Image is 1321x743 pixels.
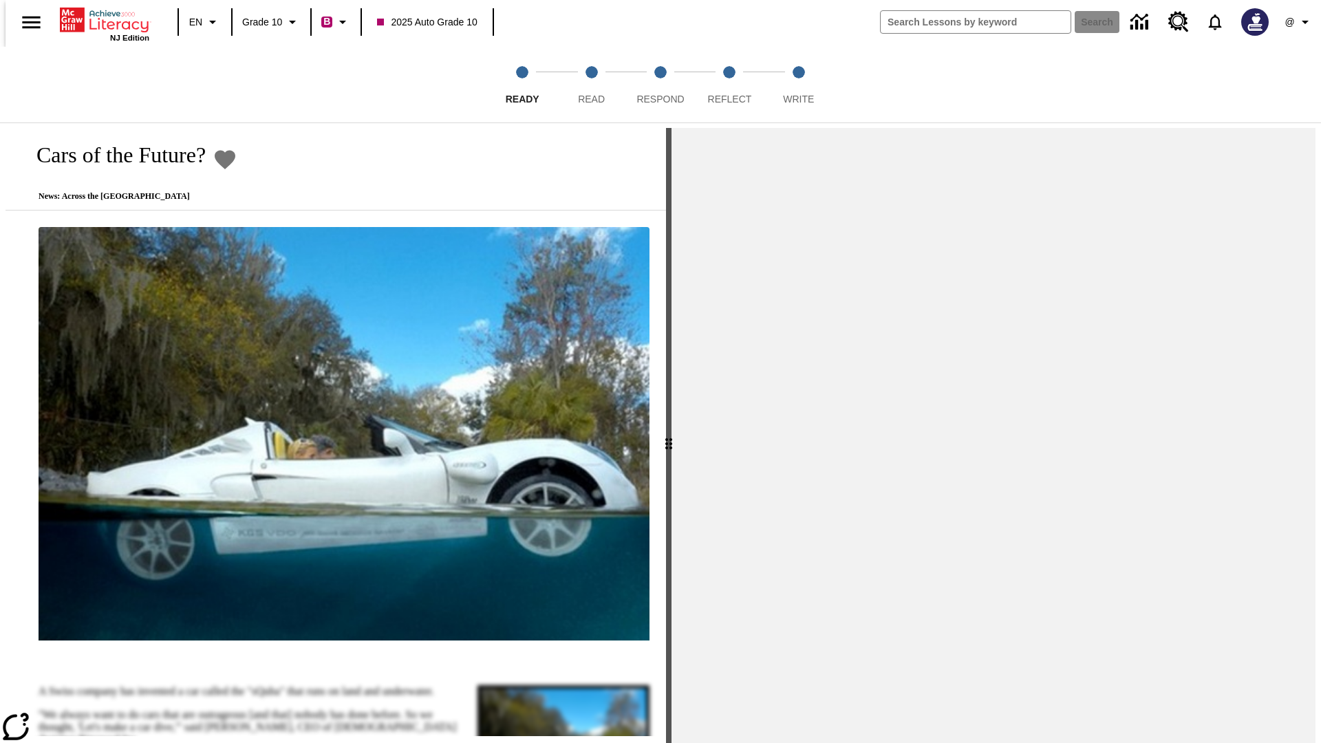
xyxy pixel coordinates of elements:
[881,11,1071,33] input: search field
[237,10,306,34] button: Grade: Grade 10, Select a grade
[759,47,839,122] button: Write step 5 of 5
[316,10,356,34] button: Boost Class color is violet red. Change class color
[22,142,206,168] h1: Cars of the Future?
[6,128,666,736] div: reading
[783,94,814,105] span: Write
[22,191,237,202] p: News: Across the [GEOGRAPHIC_DATA]
[506,94,539,105] span: Ready
[672,128,1315,743] div: activity
[551,47,631,122] button: Read step 2 of 5
[242,15,282,30] span: Grade 10
[1277,10,1321,34] button: Profile/Settings
[578,94,605,105] span: Read
[183,10,227,34] button: Language: EN, Select a language
[377,15,477,30] span: 2025 Auto Grade 10
[666,128,672,743] div: Press Enter or Spacebar and then press right and left arrow keys to move the slider
[1122,3,1160,41] a: Data Center
[60,5,149,42] div: Home
[1160,3,1197,41] a: Resource Center, Will open in new tab
[621,47,700,122] button: Respond step 3 of 5
[323,13,330,30] span: B
[1197,4,1233,40] a: Notifications
[636,94,684,105] span: Respond
[482,47,562,122] button: Ready step 1 of 5
[189,15,202,30] span: EN
[11,2,52,43] button: Open side menu
[708,94,752,105] span: Reflect
[39,227,649,640] img: High-tech automobile treading water.
[213,147,237,171] button: Add to Favorites - Cars of the Future?
[1285,15,1294,30] span: @
[110,34,149,42] span: NJ Edition
[1241,8,1269,36] img: Avatar
[689,47,769,122] button: Reflect step 4 of 5
[1233,4,1277,40] button: Select a new avatar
